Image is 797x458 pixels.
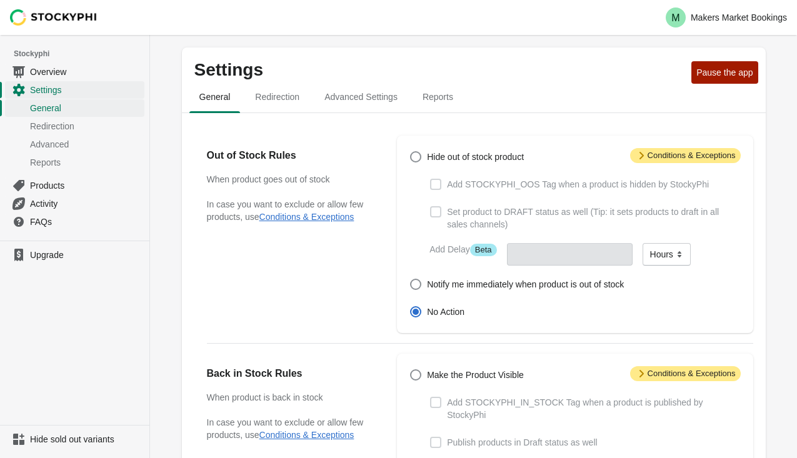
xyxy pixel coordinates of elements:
p: Makers Market Bookings [691,12,787,22]
span: Stockyphi [14,47,149,60]
a: Advanced [5,135,144,153]
span: Pause the app [696,67,753,77]
span: Hide out of stock product [427,151,524,163]
button: general [187,81,243,113]
a: Products [5,176,144,194]
span: Redirection [30,120,142,132]
a: Redirection [5,117,144,135]
h3: When product is back in stock [207,391,373,404]
span: Add STOCKYPHI_IN_STOCK Tag when a product is published by StockyPhi [447,396,740,421]
p: In case you want to exclude or allow few products, use [207,416,373,441]
button: Conditions & Exceptions [259,430,354,440]
span: Reports [413,86,463,108]
span: No Action [427,306,464,318]
button: Avatar with initials MMakers Market Bookings [661,5,792,30]
button: Conditions & Exceptions [259,212,354,222]
span: Advanced [30,138,142,151]
a: General [5,99,144,117]
h2: Out of Stock Rules [207,148,373,163]
span: General [30,102,142,114]
span: Products [30,179,142,192]
span: Reports [30,156,142,169]
span: Publish products in Draft status as well [447,436,597,449]
button: Advanced settings [312,81,410,113]
span: Upgrade [30,249,142,261]
a: Reports [5,153,144,171]
h3: When product goes out of stock [207,173,373,186]
span: Redirection [245,86,309,108]
label: Add Delay [429,243,496,256]
button: Pause the app [691,61,758,84]
h2: Back in Stock Rules [207,366,373,381]
span: Beta [470,244,497,256]
p: In case you want to exclude or allow few products, use [207,198,373,223]
span: Make the Product Visible [427,369,524,381]
a: Upgrade [5,246,144,264]
p: Settings [194,60,687,80]
span: Conditions & Exceptions [630,148,741,163]
a: Settings [5,81,144,99]
a: Hide sold out variants [5,431,144,448]
span: Overview [30,66,142,78]
span: Avatar with initials M [666,7,686,27]
span: Hide sold out variants [30,433,142,446]
button: redirection [243,81,312,113]
span: General [189,86,241,108]
span: FAQs [30,216,142,228]
a: Overview [5,62,144,81]
span: Advanced Settings [314,86,408,108]
span: Add STOCKYPHI_OOS Tag when a product is hidden by StockyPhi [447,178,709,191]
span: Activity [30,197,142,210]
span: Settings [30,84,142,96]
text: M [671,12,679,23]
span: Set product to DRAFT status as well (Tip: it sets products to draft in all sales channels) [447,206,740,231]
a: FAQs [5,212,144,231]
span: Conditions & Exceptions [630,366,741,381]
span: Notify me immediately when product is out of stock [427,278,624,291]
img: Stockyphi [10,9,98,26]
button: reports [410,81,466,113]
a: Activity [5,194,144,212]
